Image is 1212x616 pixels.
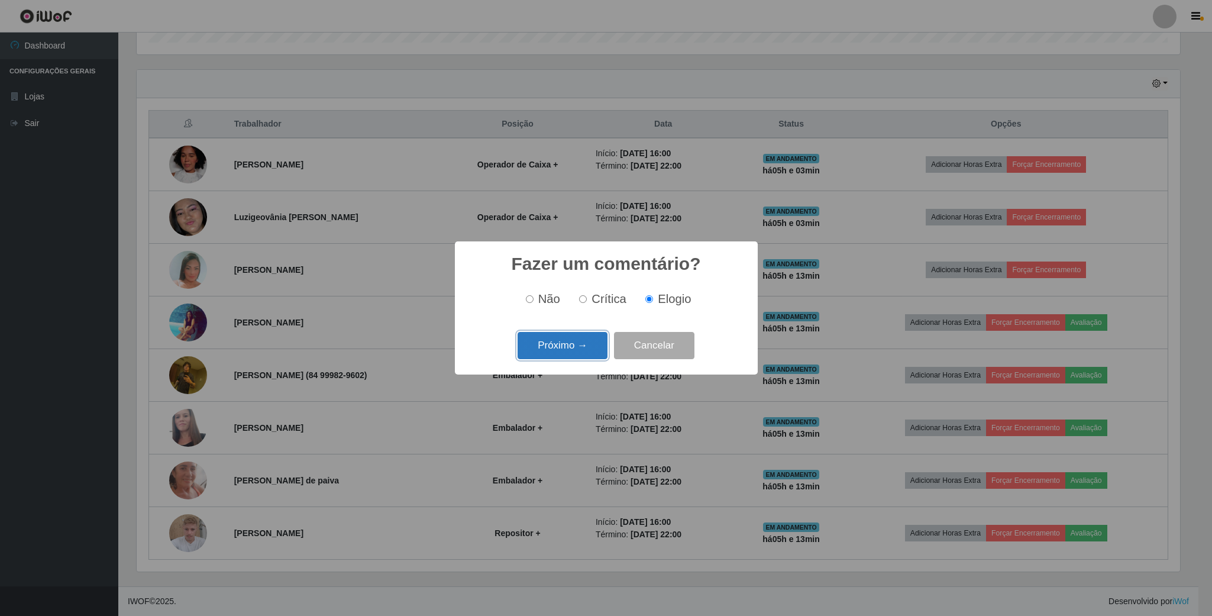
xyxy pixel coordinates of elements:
[658,292,691,305] span: Elogio
[592,292,626,305] span: Crítica
[538,292,560,305] span: Não
[614,332,694,360] button: Cancelar
[518,332,607,360] button: Próximo →
[511,253,700,275] h2: Fazer um comentário?
[526,295,534,303] input: Não
[579,295,587,303] input: Crítica
[645,295,653,303] input: Elogio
